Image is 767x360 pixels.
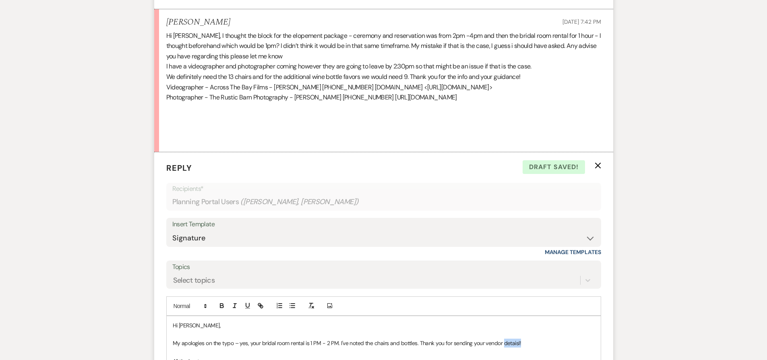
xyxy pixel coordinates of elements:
[523,160,585,174] span: Draft saved!
[166,31,601,144] div: Hi [PERSON_NAME], I thought the block for the elopement package - ceremony and reservation was fr...
[545,248,601,256] a: Manage Templates
[562,18,601,25] span: [DATE] 7:42 PM
[173,339,595,348] p: My apologies on the typo – yes, your bridal room rental is 1 PM - 2 PM. I've noted the chairs and...
[166,163,192,173] span: Reply
[172,194,595,210] div: Planning Portal Users
[240,197,359,207] span: ( [PERSON_NAME], [PERSON_NAME] )
[173,275,215,286] div: Select topics
[166,17,230,27] h5: [PERSON_NAME]
[172,184,595,194] p: Recipients*
[172,261,595,273] label: Topics
[173,321,595,330] p: Hi [PERSON_NAME],
[172,219,595,230] div: Insert Template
